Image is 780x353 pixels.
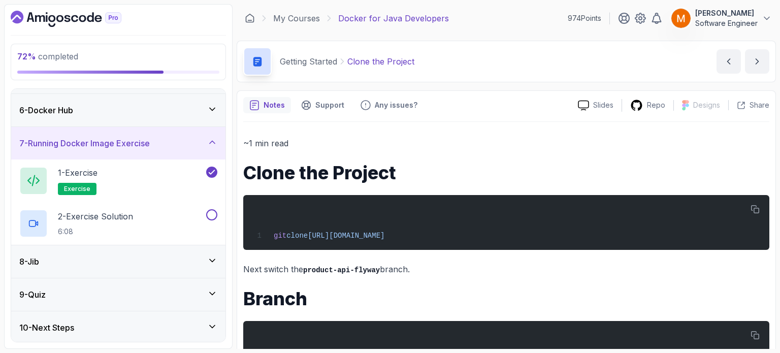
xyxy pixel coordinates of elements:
h3: 7 - Running Docker Image Exercise [19,137,150,149]
button: next content [745,49,769,74]
p: Getting Started [280,55,337,68]
p: Notes [264,100,285,110]
button: 6-Docker Hub [11,94,225,126]
code: product-api-flyway [303,266,380,274]
button: previous content [717,49,741,74]
span: completed [17,51,78,61]
a: My Courses [273,12,320,24]
p: Repo [647,100,665,110]
h1: Clone the Project [243,163,769,183]
p: ~1 min read [243,136,769,150]
p: Any issues? [375,100,417,110]
span: [URL][DOMAIN_NAME] [308,232,384,240]
button: 1-Exerciseexercise [19,167,217,195]
p: Software Engineer [695,18,758,28]
p: Next switch the branch. [243,262,769,277]
a: Slides [570,100,622,111]
span: clone [286,232,308,240]
button: Support button [295,97,350,113]
p: Slides [593,100,613,110]
p: Docker for Java Developers [338,12,449,24]
a: Repo [622,99,673,112]
p: 2 - Exercise Solution [58,210,133,222]
a: Dashboard [11,11,145,27]
button: 8-Jib [11,245,225,278]
h3: 8 - Jib [19,255,39,268]
button: Share [728,100,769,110]
span: git [274,232,286,240]
p: Support [315,100,344,110]
h3: 9 - Quiz [19,288,46,301]
img: user profile image [671,9,691,28]
button: Feedback button [354,97,424,113]
button: 2-Exercise Solution6:08 [19,209,217,238]
p: 1 - Exercise [58,167,97,179]
span: 72 % [17,51,36,61]
button: 7-Running Docker Image Exercise [11,127,225,159]
h1: Branch [243,288,769,309]
button: user profile image[PERSON_NAME]Software Engineer [671,8,772,28]
p: Share [750,100,769,110]
button: 9-Quiz [11,278,225,311]
button: 10-Next Steps [11,311,225,344]
h3: 10 - Next Steps [19,322,74,334]
h3: 6 - Docker Hub [19,104,73,116]
span: exercise [64,185,90,193]
p: Designs [693,100,720,110]
a: Dashboard [245,13,255,23]
p: Clone the Project [347,55,414,68]
p: 6:08 [58,227,133,237]
button: notes button [243,97,291,113]
p: [PERSON_NAME] [695,8,758,18]
p: 974 Points [568,13,601,23]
